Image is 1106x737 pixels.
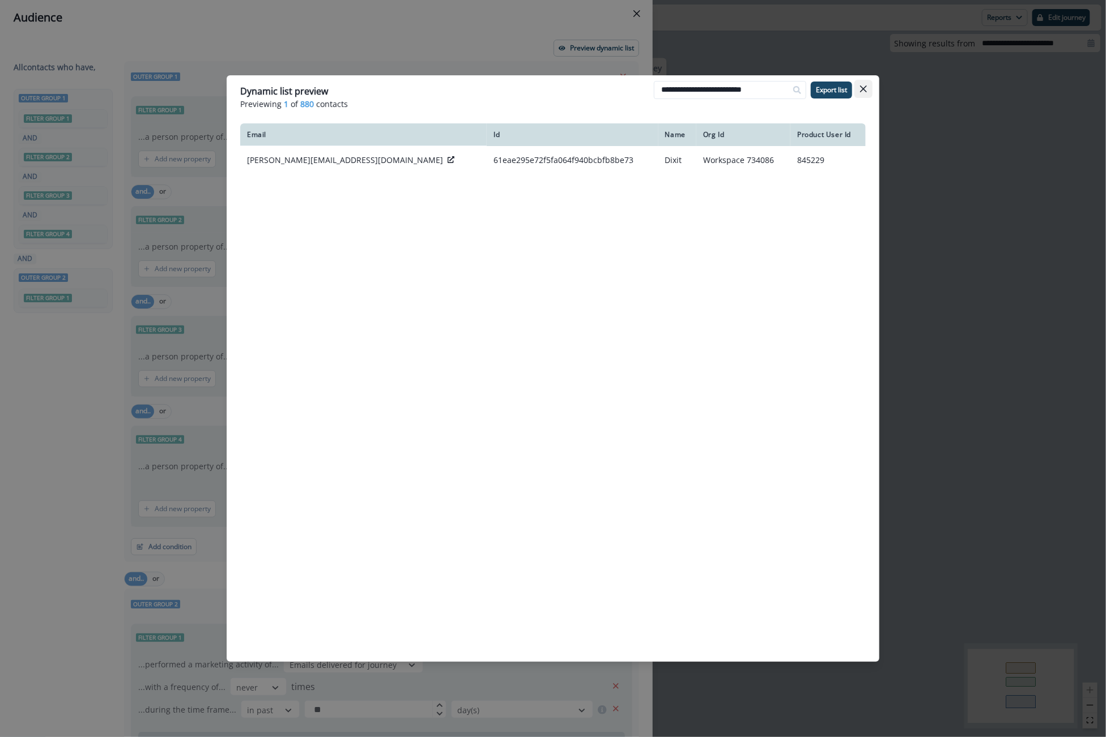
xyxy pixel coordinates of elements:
[240,98,866,110] p: Previewing of contacts
[494,130,651,139] div: Id
[790,146,866,174] td: 845229
[696,146,790,174] td: Workspace 734086
[854,80,873,98] button: Close
[284,98,288,110] span: 1
[300,98,314,110] span: 880
[240,84,328,98] p: Dynamic list preview
[247,130,480,139] div: Email
[487,146,658,174] td: 61eae295e72f5fa064f940bcbfb8be73
[703,130,784,139] div: Org Id
[247,155,443,166] p: [PERSON_NAME][EMAIL_ADDRESS][DOMAIN_NAME]
[797,130,859,139] div: Product User Id
[816,86,847,94] p: Export list
[665,130,690,139] div: Name
[811,82,852,98] button: Export list
[658,146,696,174] td: Dixit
